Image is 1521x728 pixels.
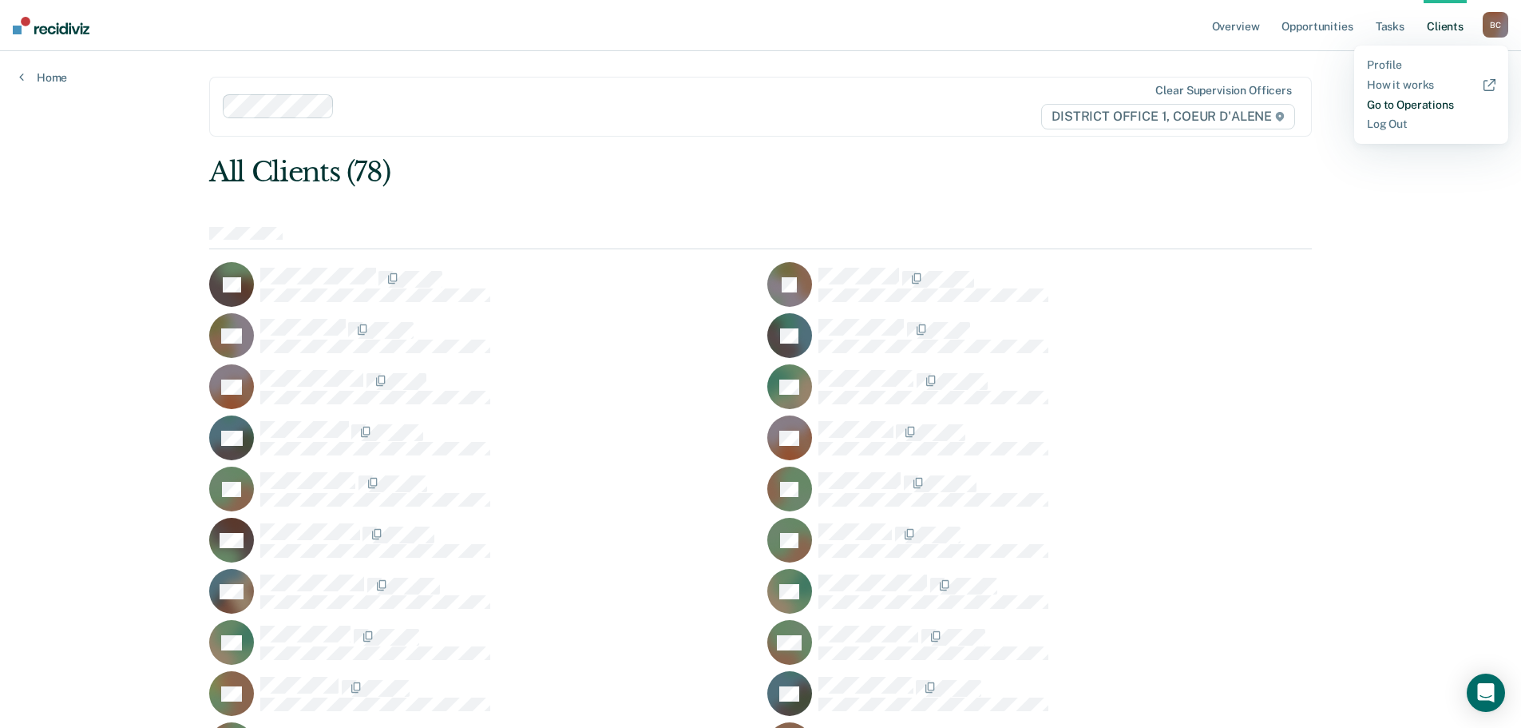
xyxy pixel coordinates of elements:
[1483,12,1508,38] div: B C
[1041,104,1295,129] span: DISTRICT OFFICE 1, COEUR D'ALENE
[1155,84,1291,97] div: Clear supervision officers
[1367,117,1495,131] a: Log Out
[1467,674,1505,712] div: Open Intercom Messenger
[19,70,67,85] a: Home
[1367,98,1495,112] a: Go to Operations
[13,17,89,34] img: Recidiviz
[1483,12,1508,38] button: BC
[1367,78,1495,92] a: How it works
[209,156,1091,189] div: All Clients (78)
[1367,58,1495,72] a: Profile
